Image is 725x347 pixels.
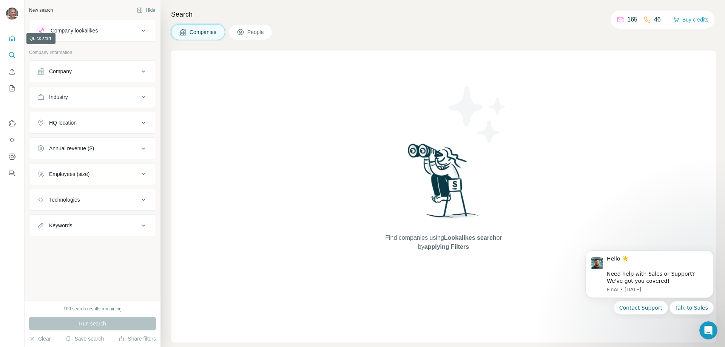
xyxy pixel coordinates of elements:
button: Feedback [6,167,18,180]
div: Technologies [49,196,80,204]
span: applying Filters [424,244,469,250]
div: Industry [49,93,68,101]
button: Company [29,62,156,80]
p: Company information [29,49,156,56]
button: Annual revenue ($) [29,139,156,157]
button: Enrich CSV [6,65,18,79]
div: Company lookalikes [51,27,98,34]
iframe: Intercom live chat [699,321,717,339]
p: 46 [654,15,661,24]
div: Keywords [49,222,72,229]
button: Dashboard [6,150,18,163]
span: Companies [190,28,217,36]
button: My lists [6,82,18,95]
button: Search [6,48,18,62]
button: Buy credits [673,14,708,25]
div: New search [29,7,53,14]
button: Company lookalikes [29,22,156,40]
div: Employees (size) [49,170,89,178]
img: Surfe Illustration - Woman searching with binoculars [404,142,483,226]
button: Clear [29,335,51,342]
button: Use Surfe API [6,133,18,147]
button: Use Surfe on LinkedIn [6,117,18,130]
button: Share filters [119,335,156,342]
div: 100 search results remaining [63,305,122,312]
button: HQ location [29,114,156,132]
p: 165 [627,15,637,24]
img: Surfe Illustration - Stars [444,81,512,149]
span: Lookalikes search [444,234,497,241]
button: Hide [131,5,160,16]
span: People [247,28,265,36]
img: Avatar [6,8,18,20]
div: HQ location [49,119,77,126]
iframe: Intercom notifications message [574,244,725,319]
button: Save search [65,335,104,342]
button: Technologies [29,191,156,209]
div: Company [49,68,72,75]
button: Quick start [6,32,18,45]
button: Employees (size) [29,165,156,183]
span: Find companies using or by [383,233,504,251]
div: Annual revenue ($) [49,145,94,152]
h4: Search [171,9,716,20]
button: Keywords [29,216,156,234]
button: Industry [29,88,156,106]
